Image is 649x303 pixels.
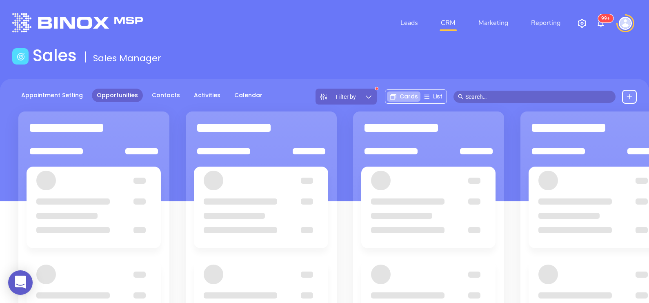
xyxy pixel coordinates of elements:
div: List [420,91,445,102]
a: Opportunities [92,89,143,102]
span: search [458,94,464,100]
sup: 100 [598,14,613,22]
div: Cards [387,91,420,102]
span: Sales Manager [93,52,161,65]
a: Reporting [528,15,564,31]
a: CRM [438,15,459,31]
img: user [619,17,632,30]
a: Leads [397,15,421,31]
a: Calendar [229,89,267,102]
a: Contacts [147,89,185,102]
a: Marketing [475,15,511,31]
img: logo [12,13,143,32]
span: Filter by [336,94,356,100]
h1: Sales [33,46,77,65]
input: Search… [465,92,611,101]
img: iconSetting [577,18,587,28]
a: Appointment Setting [16,89,88,102]
img: iconNotification [596,18,606,28]
a: Activities [189,89,225,102]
